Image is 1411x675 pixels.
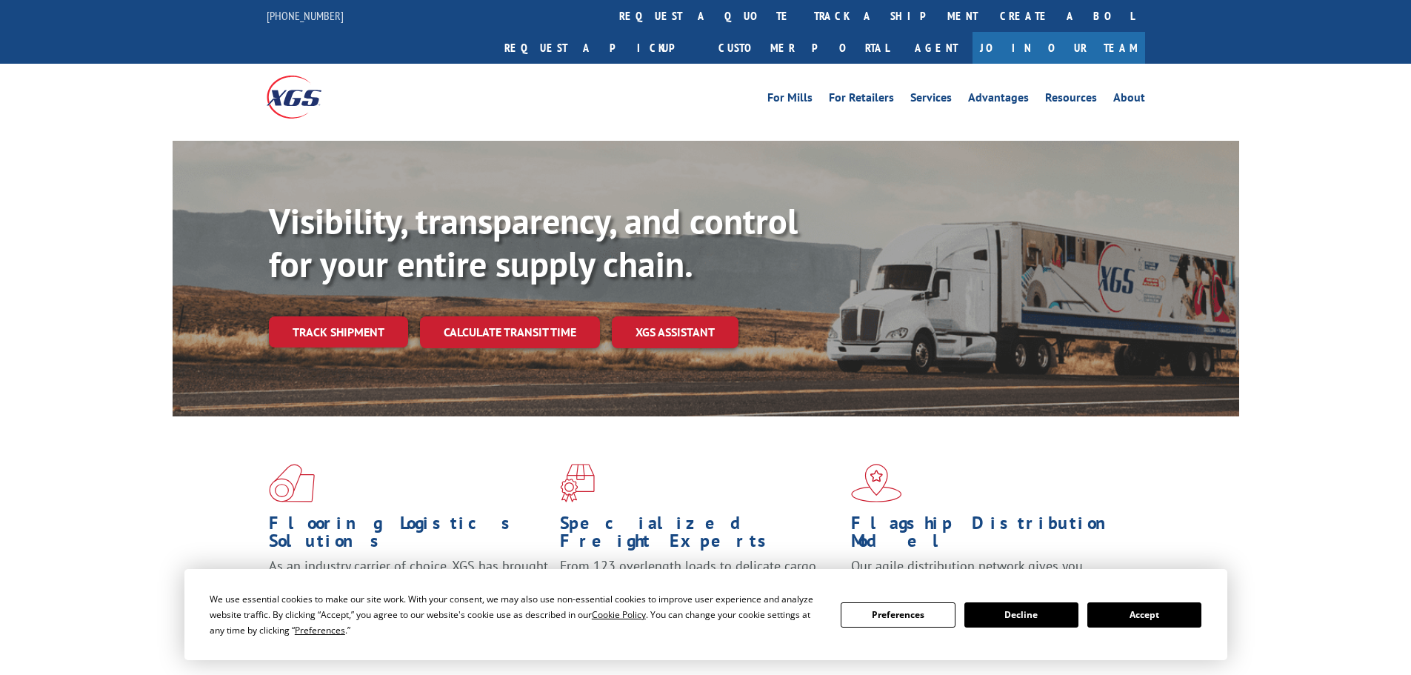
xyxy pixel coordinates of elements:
[269,557,548,610] span: As an industry carrier of choice, XGS has brought innovation and dedication to flooring logistics...
[910,92,952,108] a: Services
[964,602,1078,628] button: Decline
[269,316,408,348] a: Track shipment
[851,514,1131,557] h1: Flagship Distribution Model
[269,198,798,287] b: Visibility, transparency, and control for your entire supply chain.
[829,92,894,108] a: For Retailers
[612,316,738,348] a: XGS ASSISTANT
[493,32,707,64] a: Request a pickup
[269,464,315,502] img: xgs-icon-total-supply-chain-intelligence-red
[1087,602,1201,628] button: Accept
[269,514,549,557] h1: Flooring Logistics Solutions
[560,464,595,502] img: xgs-icon-focused-on-flooring-red
[592,608,646,621] span: Cookie Policy
[210,591,823,638] div: We use essential cookies to make our site work. With your consent, we may also use non-essential ...
[267,8,344,23] a: [PHONE_NUMBER]
[968,92,1029,108] a: Advantages
[707,32,900,64] a: Customer Portal
[184,569,1227,660] div: Cookie Consent Prompt
[900,32,973,64] a: Agent
[420,316,600,348] a: Calculate transit time
[767,92,813,108] a: For Mills
[1045,92,1097,108] a: Resources
[973,32,1145,64] a: Join Our Team
[1113,92,1145,108] a: About
[295,624,345,636] span: Preferences
[851,464,902,502] img: xgs-icon-flagship-distribution-model-red
[841,602,955,628] button: Preferences
[851,557,1124,592] span: Our agile distribution network gives you nationwide inventory management on demand.
[560,514,840,557] h1: Specialized Freight Experts
[560,557,840,623] p: From 123 overlength loads to delicate cargo, our experienced staff knows the best way to move you...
